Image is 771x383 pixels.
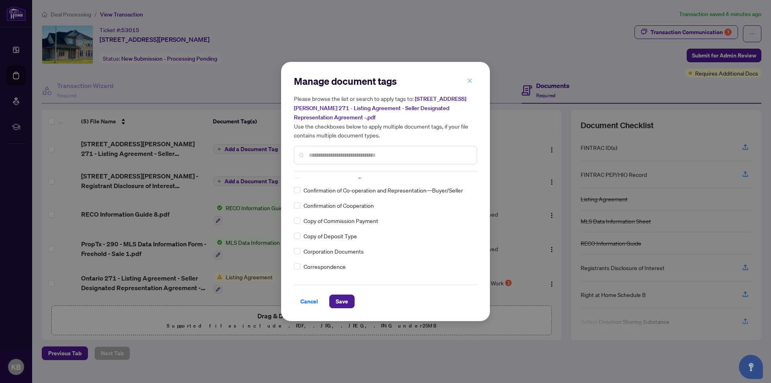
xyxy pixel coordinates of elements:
[294,75,477,88] h2: Manage document tags
[294,94,477,139] h5: Please browse the list or search to apply tags to: Use the checkboxes below to apply multiple doc...
[304,262,346,271] span: Correspondence
[294,295,324,308] button: Cancel
[304,277,368,286] span: Declined - Form 801/APS
[304,216,378,225] span: Copy of Commission Payment
[739,355,763,379] button: Open asap
[336,295,348,308] span: Save
[467,78,473,84] span: close
[304,231,357,240] span: Copy of Deposit Type
[294,95,466,121] span: [STREET_ADDRESS][PERSON_NAME] 271 - Listing Agreement - Seller Designated Representation Agreemen...
[304,201,374,210] span: Confirmation of Cooperation
[304,247,364,256] span: Corporation Documents
[304,186,463,195] span: Confirmation of Co-operation and Representation—Buyer/Seller
[329,295,355,308] button: Save
[300,295,318,308] span: Cancel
